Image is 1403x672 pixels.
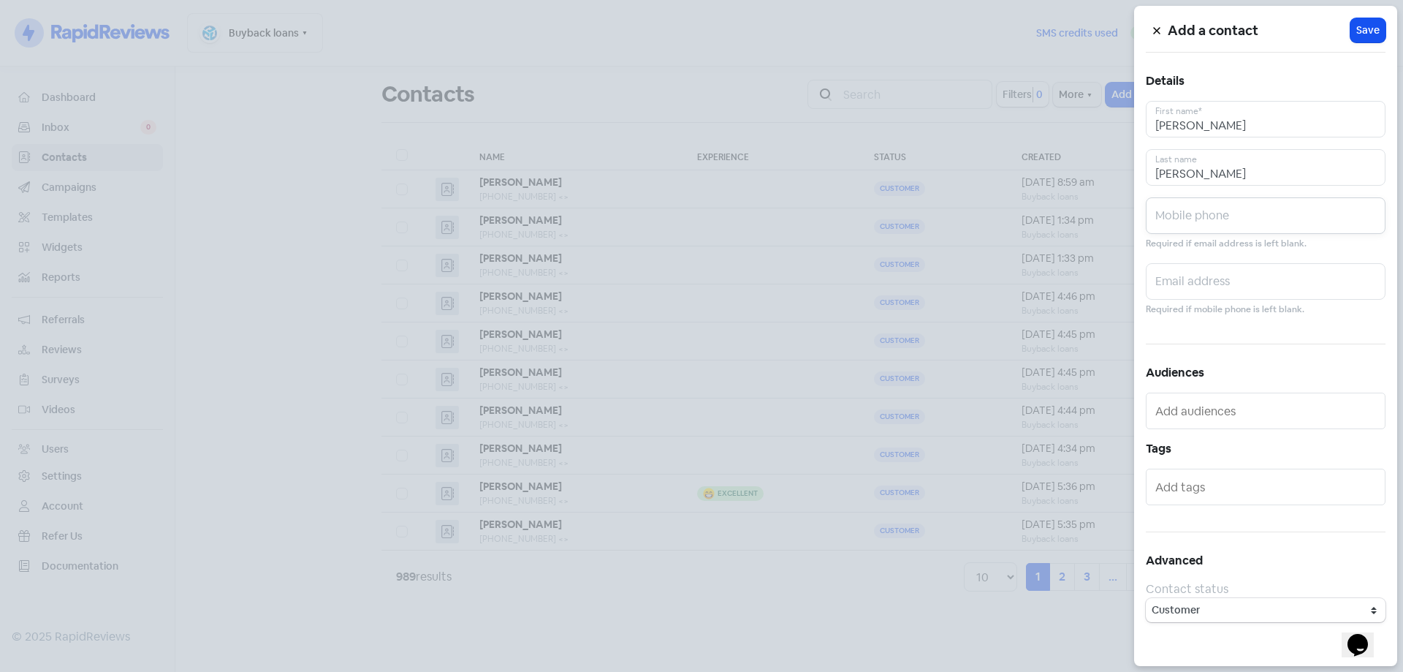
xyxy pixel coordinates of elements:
button: Save [1350,18,1385,42]
small: Required if mobile phone is left blank. [1146,303,1304,317]
h5: Details [1146,70,1385,92]
span: Save [1356,23,1380,38]
input: Last name [1146,149,1385,186]
input: First name [1146,101,1385,137]
input: Email address [1146,263,1385,300]
input: Mobile phone [1146,197,1385,234]
h5: Tags [1146,438,1385,460]
h5: Audiences [1146,362,1385,384]
div: Contact status [1146,581,1385,598]
h5: Advanced [1146,550,1385,572]
iframe: chat widget [1342,614,1388,657]
input: Add tags [1155,475,1379,499]
input: Add audiences [1155,399,1379,423]
small: Required if email address is left blank. [1146,237,1307,251]
h5: Add a contact [1168,20,1350,42]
